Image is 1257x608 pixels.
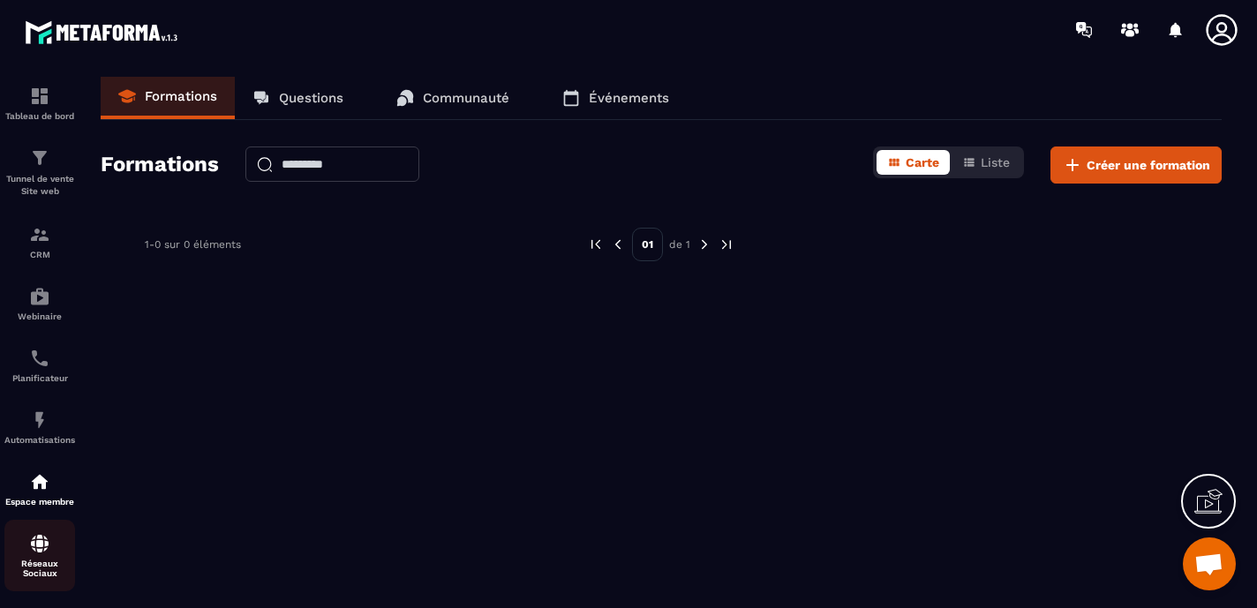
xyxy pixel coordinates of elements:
a: Événements [545,77,687,119]
p: Événements [589,90,669,106]
p: Communauté [423,90,509,106]
img: prev [610,236,626,252]
a: Questions [235,77,361,119]
img: scheduler [29,348,50,369]
a: schedulerschedulerPlanificateur [4,334,75,396]
img: social-network [29,533,50,554]
p: Tableau de bord [4,111,75,121]
img: prev [588,236,604,252]
img: automations [29,286,50,307]
p: Webinaire [4,312,75,321]
a: Communauté [379,77,527,119]
img: automations [29,471,50,492]
a: automationsautomationsWebinaire [4,273,75,334]
a: Formations [101,77,235,119]
p: CRM [4,250,75,259]
button: Créer une formation [1050,146,1222,184]
button: Liste [952,150,1020,175]
a: automationsautomationsEspace membre [4,458,75,520]
img: logo [25,16,184,49]
p: Réseaux Sociaux [4,559,75,578]
a: social-networksocial-networkRéseaux Sociaux [4,520,75,591]
div: Ouvrir le chat [1183,537,1236,590]
button: Carte [877,150,950,175]
img: formation [29,224,50,245]
img: formation [29,147,50,169]
a: formationformationCRM [4,211,75,273]
h2: Formations [101,146,219,184]
img: next [696,236,712,252]
span: Liste [981,155,1010,169]
a: formationformationTableau de bord [4,72,75,134]
p: 01 [632,228,663,261]
p: de 1 [669,237,690,251]
p: Planificateur [4,373,75,383]
img: automations [29,409,50,431]
p: Automatisations [4,435,75,445]
img: next [719,236,734,252]
p: Espace membre [4,497,75,507]
span: Carte [906,155,939,169]
p: Formations [145,88,217,104]
a: automationsautomationsAutomatisations [4,396,75,458]
a: formationformationTunnel de vente Site web [4,134,75,211]
img: formation [29,86,50,107]
p: Questions [279,90,343,106]
p: 1-0 sur 0 éléments [145,238,241,251]
span: Créer une formation [1087,156,1210,174]
p: Tunnel de vente Site web [4,173,75,198]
